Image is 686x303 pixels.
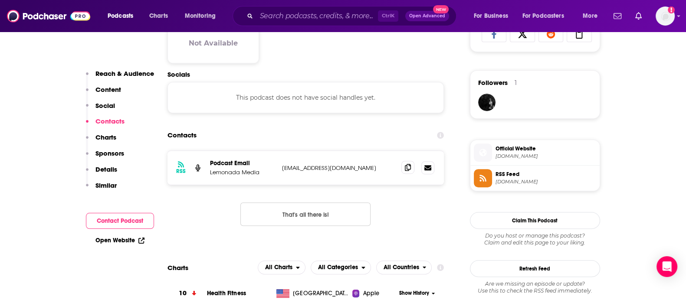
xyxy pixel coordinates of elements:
[496,179,596,185] span: omnycontent.com
[352,289,396,298] a: Apple
[656,7,675,26] span: Logged in as nicole.koremenos
[656,7,675,26] img: User Profile
[656,256,677,277] div: Open Intercom Messenger
[376,261,432,274] button: open menu
[108,10,133,22] span: Podcasts
[378,10,398,22] span: Ctrl K
[363,289,379,298] span: Apple
[86,149,124,165] button: Sponsors
[86,213,154,229] button: Contact Podcast
[496,153,596,160] span: lemonadamedia.com
[567,26,592,42] a: Copy Link
[510,26,535,42] a: Share on X/Twitter
[95,165,117,173] p: Details
[470,260,600,277] button: Refresh Feed
[409,14,445,18] span: Open Advanced
[102,9,144,23] button: open menu
[241,6,465,26] div: Search podcasts, credits, & more...
[632,9,645,23] a: Show notifications dropdown
[207,290,246,297] a: Health Fitness
[474,169,596,187] a: RSS Feed[DOMAIN_NAME]
[470,232,600,239] span: Do you host or manage this podcast?
[517,9,577,23] button: open menu
[95,237,144,244] a: Open Website
[179,9,227,23] button: open menu
[433,5,449,13] span: New
[167,264,188,272] h2: Charts
[656,7,675,26] button: Show profile menu
[7,8,90,24] img: Podchaser - Follow, Share and Rate Podcasts
[399,290,429,297] span: Show History
[167,70,444,78] h2: Socials
[293,289,349,298] span: United States
[384,264,419,270] span: All Countries
[210,160,275,167] p: Podcast Email
[189,39,238,47] h3: Not Available
[86,69,154,85] button: Reach & Audience
[167,127,197,143] h2: Contacts
[474,10,508,22] span: For Business
[86,133,116,149] button: Charts
[149,10,168,22] span: Charts
[256,9,378,23] input: Search podcasts, credits, & more...
[86,117,125,133] button: Contacts
[95,69,154,78] p: Reach & Audience
[95,181,117,189] p: Similar
[311,261,371,274] h2: Categories
[273,289,352,298] a: [GEOGRAPHIC_DATA]
[86,165,117,181] button: Details
[86,101,115,117] button: Social
[86,181,117,197] button: Similar
[258,261,305,274] h2: Platforms
[185,10,216,22] span: Monitoring
[522,10,564,22] span: For Podcasters
[311,261,371,274] button: open menu
[496,170,596,178] span: RSS Feed
[478,94,496,111] img: Neerdowell
[95,149,124,157] p: Sponsors
[610,9,625,23] a: Show notifications dropdown
[496,145,596,153] span: Official Website
[210,169,275,176] p: Lemonada Media
[470,212,600,229] button: Claim This Podcast
[144,9,173,23] a: Charts
[240,202,371,226] button: Nothing here.
[474,143,596,162] a: Official Website[DOMAIN_NAME]
[265,264,292,270] span: All Charts
[515,79,517,87] div: 1
[95,117,125,125] p: Contacts
[668,7,675,13] svg: Add a profile image
[176,168,186,175] h3: RSS
[95,133,116,141] p: Charts
[167,82,444,113] div: This podcast does not have social handles yet.
[179,288,187,298] h3: 10
[396,290,438,297] button: Show History
[86,85,121,101] button: Content
[405,11,449,21] button: Open AdvancedNew
[577,9,608,23] button: open menu
[318,264,358,270] span: All Categories
[282,164,395,172] p: [EMAIL_ADDRESS][DOMAIN_NAME]
[470,232,600,246] div: Claim and edit this page to your liking.
[376,261,432,274] h2: Countries
[482,26,507,42] a: Share on Facebook
[468,9,519,23] button: open menu
[583,10,597,22] span: More
[95,85,121,94] p: Content
[538,26,564,42] a: Share on Reddit
[95,101,115,110] p: Social
[470,280,600,294] div: Are we missing an episode or update? Use this to check the RSS feed immediately.
[478,78,508,87] span: Followers
[258,261,305,274] button: open menu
